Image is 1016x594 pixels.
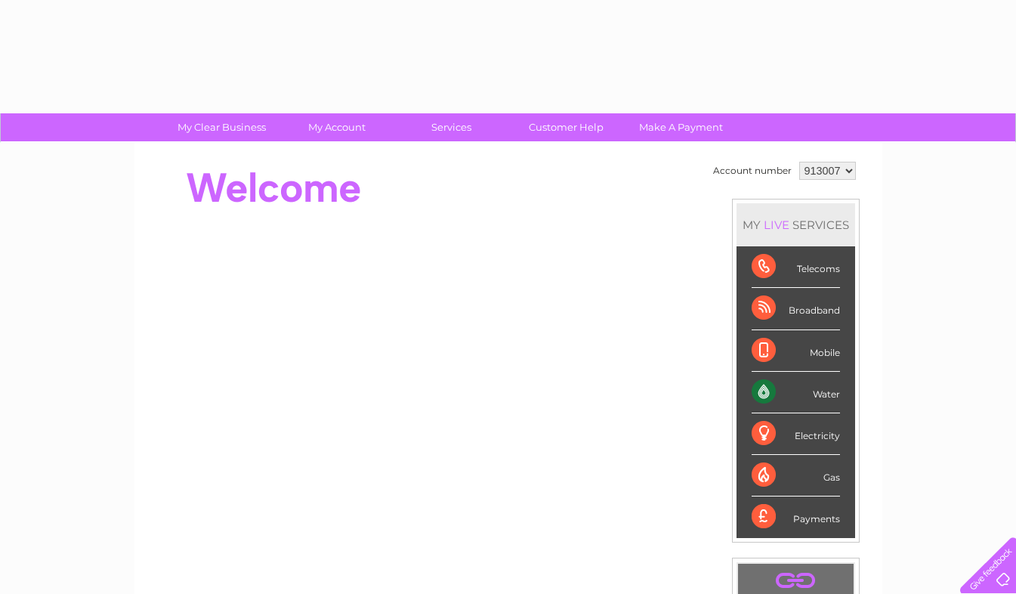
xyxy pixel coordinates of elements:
[274,113,399,141] a: My Account
[742,568,850,594] a: .
[752,413,840,455] div: Electricity
[761,218,792,232] div: LIVE
[737,203,855,246] div: MY SERVICES
[389,113,514,141] a: Services
[752,372,840,413] div: Water
[619,113,743,141] a: Make A Payment
[159,113,284,141] a: My Clear Business
[752,497,840,537] div: Payments
[752,288,840,329] div: Broadband
[752,330,840,372] div: Mobile
[709,158,795,184] td: Account number
[752,246,840,288] div: Telecoms
[752,455,840,497] div: Gas
[504,113,628,141] a: Customer Help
